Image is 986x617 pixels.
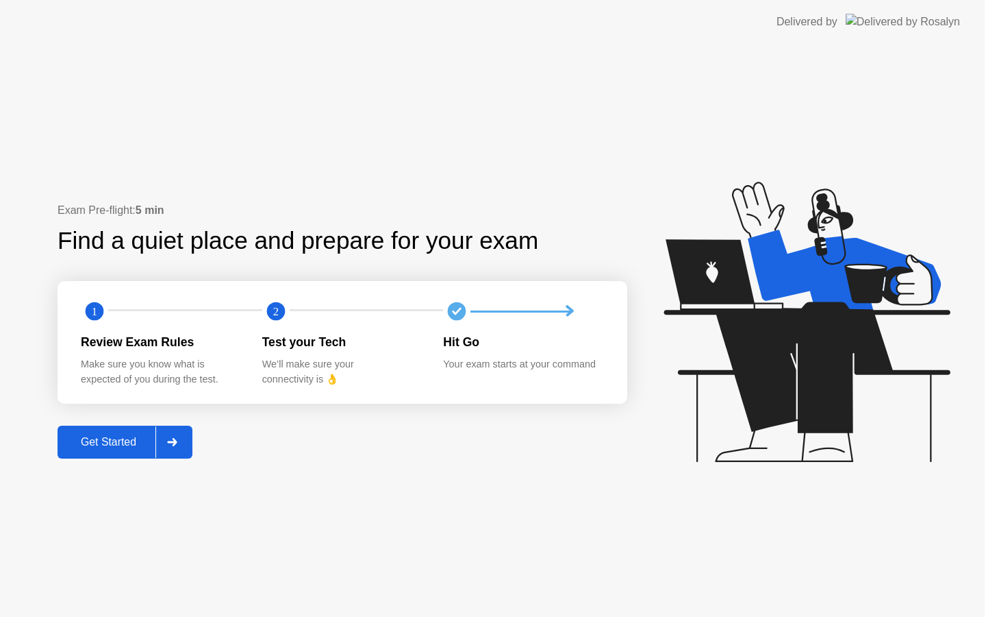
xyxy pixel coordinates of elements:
[92,305,97,318] text: 1
[846,14,960,29] img: Delivered by Rosalyn
[136,204,164,216] b: 5 min
[262,333,422,351] div: Test your Tech
[273,305,279,318] text: 2
[776,14,837,30] div: Delivered by
[81,333,240,351] div: Review Exam Rules
[58,202,627,219] div: Exam Pre-flight:
[81,357,240,387] div: Make sure you know what is expected of you during the test.
[443,357,603,372] div: Your exam starts at your command
[58,426,192,459] button: Get Started
[62,436,155,448] div: Get Started
[443,333,603,351] div: Hit Go
[262,357,422,387] div: We’ll make sure your connectivity is 👌
[58,223,540,259] div: Find a quiet place and prepare for your exam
